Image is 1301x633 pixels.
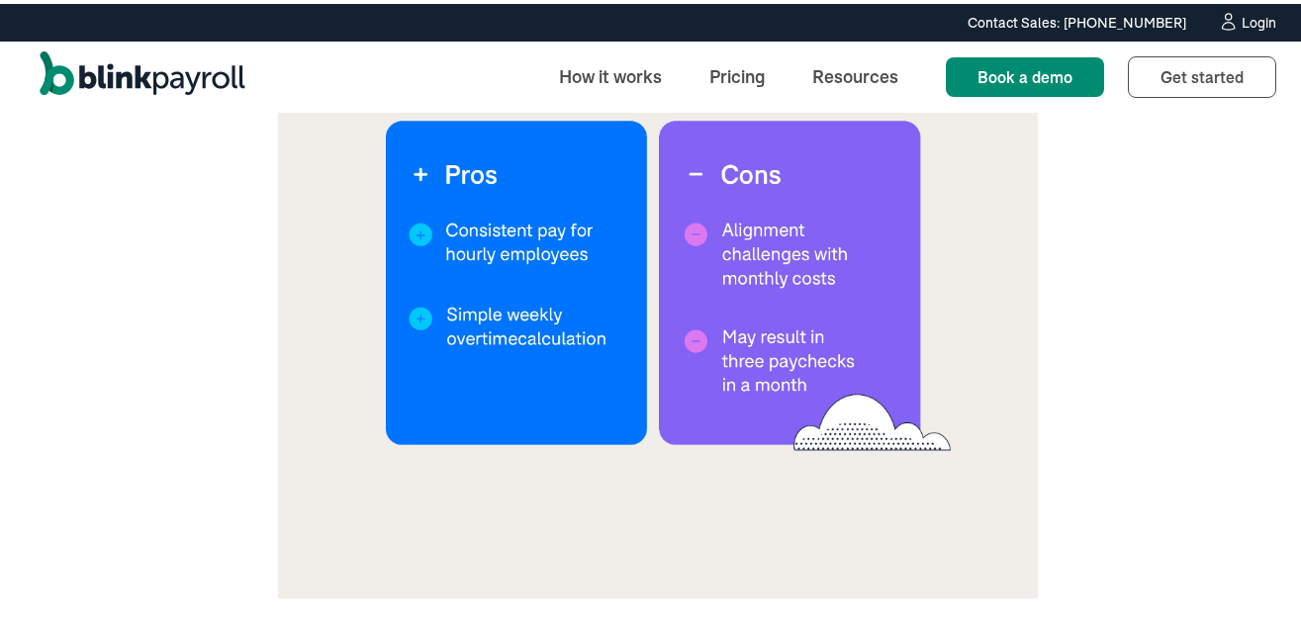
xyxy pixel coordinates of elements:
span: Get started [1161,63,1244,83]
a: Get started [1128,52,1276,94]
div: Contact Sales: [PHONE_NUMBER] [968,9,1186,30]
a: Pricing [694,51,781,94]
a: Resources [796,51,914,94]
a: home [40,47,245,99]
a: How it works [543,51,678,94]
a: Login [1218,8,1276,30]
div: Login [1242,12,1276,26]
span: Book a demo [977,63,1072,83]
a: Book a demo [946,53,1104,93]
